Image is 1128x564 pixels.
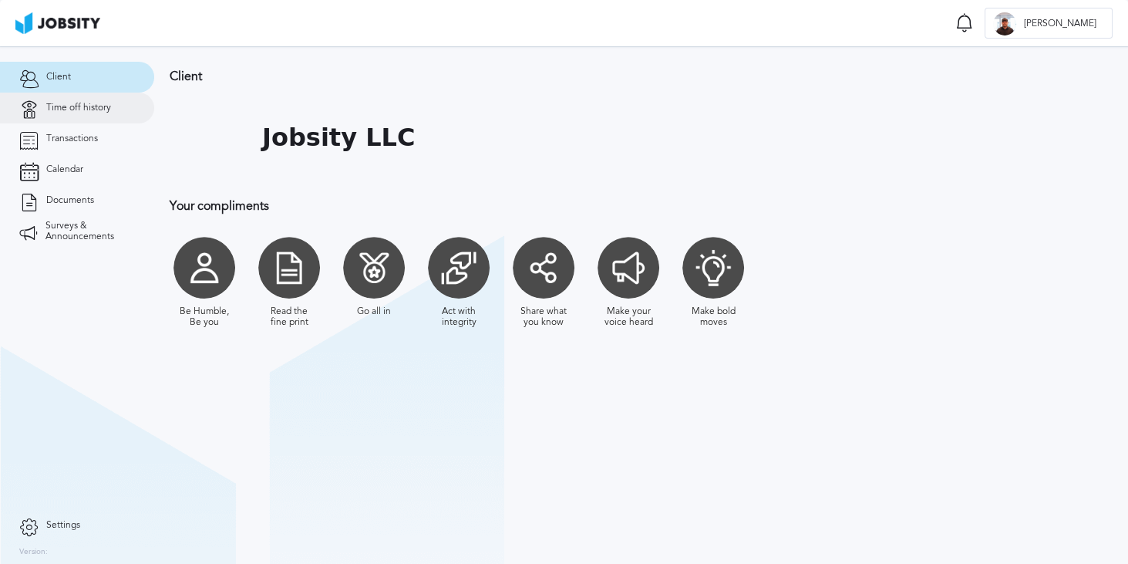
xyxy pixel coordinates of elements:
span: Transactions [46,133,98,144]
span: Settings [46,520,80,531]
img: ab4bad089aa723f57921c736e9817d99.png [15,12,100,34]
div: Share what you know [517,306,571,328]
span: Time off history [46,103,111,113]
label: Version: [19,548,48,557]
span: Client [46,72,71,83]
div: Make bold moves [686,306,740,328]
div: Make your voice heard [601,306,655,328]
h1: Jobsity LLC [262,123,415,152]
h3: Client [170,69,1006,83]
span: Documents [46,195,94,206]
h3: Your compliments [170,199,1006,213]
span: Calendar [46,164,83,175]
button: G[PERSON_NAME] [985,8,1113,39]
div: Be Humble, Be you [177,306,231,328]
div: Read the fine print [262,306,316,328]
span: Surveys & Announcements [45,221,135,242]
div: G [993,12,1016,35]
div: Act with integrity [432,306,486,328]
span: [PERSON_NAME] [1016,19,1104,29]
div: Go all in [357,306,391,317]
